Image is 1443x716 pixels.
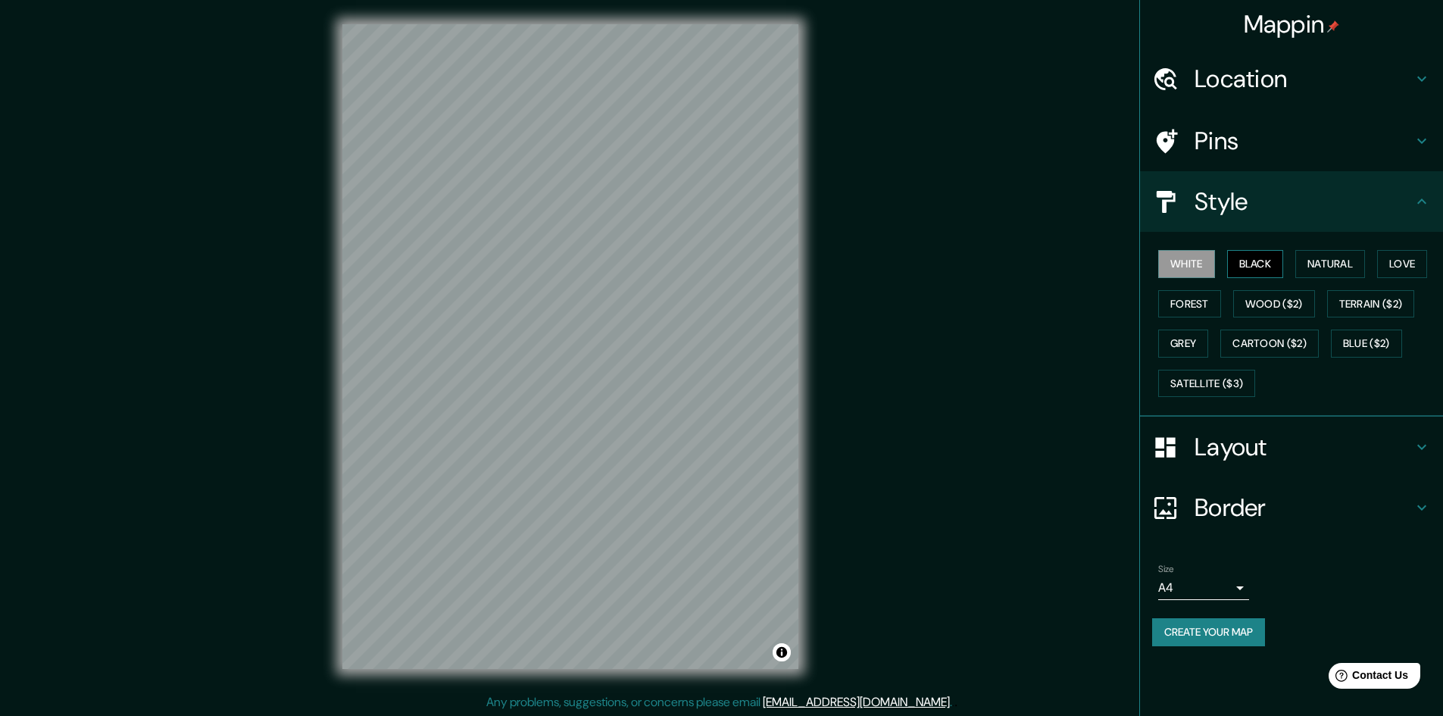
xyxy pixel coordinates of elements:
[1140,48,1443,109] div: Location
[1140,477,1443,538] div: Border
[1327,20,1339,33] img: pin-icon.png
[1195,126,1413,156] h4: Pins
[952,693,954,711] div: .
[1195,186,1413,217] h4: Style
[773,643,791,661] button: Toggle attribution
[1158,370,1255,398] button: Satellite ($3)
[486,693,952,711] p: Any problems, suggestions, or concerns please email .
[1152,618,1265,646] button: Create your map
[1227,250,1284,278] button: Black
[342,24,798,669] canvas: Map
[1158,576,1249,600] div: A4
[954,693,957,711] div: .
[1140,111,1443,171] div: Pins
[1295,250,1365,278] button: Natural
[1195,492,1413,523] h4: Border
[1331,330,1402,358] button: Blue ($2)
[1158,250,1215,278] button: White
[1327,290,1415,318] button: Terrain ($2)
[1158,290,1221,318] button: Forest
[1158,330,1208,358] button: Grey
[1195,432,1413,462] h4: Layout
[1140,171,1443,232] div: Style
[1220,330,1319,358] button: Cartoon ($2)
[1308,657,1426,699] iframe: Help widget launcher
[1377,250,1427,278] button: Love
[1158,563,1174,576] label: Size
[1244,9,1340,39] h4: Mappin
[1233,290,1315,318] button: Wood ($2)
[1140,417,1443,477] div: Layout
[763,694,950,710] a: [EMAIL_ADDRESS][DOMAIN_NAME]
[1195,64,1413,94] h4: Location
